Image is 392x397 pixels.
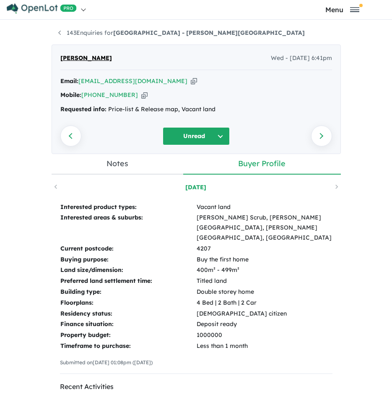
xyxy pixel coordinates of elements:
[52,154,184,175] a: Notes
[196,298,332,308] td: 4 Bed | 2 Bath | 2 Car
[58,29,305,37] a: 143Enquiries for[GEOGRAPHIC_DATA] - [PERSON_NAME][GEOGRAPHIC_DATA]
[60,202,196,213] td: Interested product types:
[60,341,196,352] td: Timeframe to purchase:
[60,330,196,341] td: Property budget:
[7,3,77,14] img: Openlot PRO Logo White
[78,77,187,85] a: [EMAIL_ADDRESS][DOMAIN_NAME]
[60,104,332,115] div: Price-list & Release map, Vacant land
[60,358,332,367] div: Submitted on [DATE] 01:08pm ([DATE])
[295,5,390,13] button: Toggle navigation
[196,276,332,287] td: Titled land
[196,287,332,298] td: Double storey home
[196,254,332,265] td: Buy the first home
[60,265,196,276] td: Land size/dimension:
[151,183,241,191] a: [DATE]
[60,212,196,243] td: Interested areas & suburbs:
[191,77,197,86] button: Copy
[60,287,196,298] td: Building type:
[60,91,81,99] strong: Mobile:
[196,212,332,243] td: [PERSON_NAME] Scrub, [PERSON_NAME][GEOGRAPHIC_DATA], [PERSON_NAME][GEOGRAPHIC_DATA], [GEOGRAPHIC_...
[60,308,196,319] td: Residency status:
[196,243,332,254] td: 4207
[60,53,112,63] span: [PERSON_NAME]
[81,91,138,99] a: [PHONE_NUMBER]
[196,330,332,341] td: 1000000
[196,265,332,276] td: 400m² - 499m²
[60,254,196,265] td: Buying purpose:
[60,276,196,287] td: Preferred land settlement time:
[52,28,341,38] nav: breadcrumb
[163,127,230,145] button: Unread
[60,105,106,113] strong: Requested info:
[60,319,196,330] td: Finance situation:
[271,53,332,63] span: Wed - [DATE] 6:41pm
[196,341,332,352] td: Less than 1 month
[113,29,305,37] strong: [GEOGRAPHIC_DATA] - [PERSON_NAME][GEOGRAPHIC_DATA]
[183,154,341,175] a: Buyer Profile
[60,77,78,85] strong: Email:
[141,91,148,99] button: Copy
[196,308,332,319] td: [DEMOGRAPHIC_DATA] citizen
[196,319,332,330] td: Deposit ready
[60,243,196,254] td: Current postcode:
[196,202,332,213] td: Vacant land
[60,298,196,308] td: Floorplans:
